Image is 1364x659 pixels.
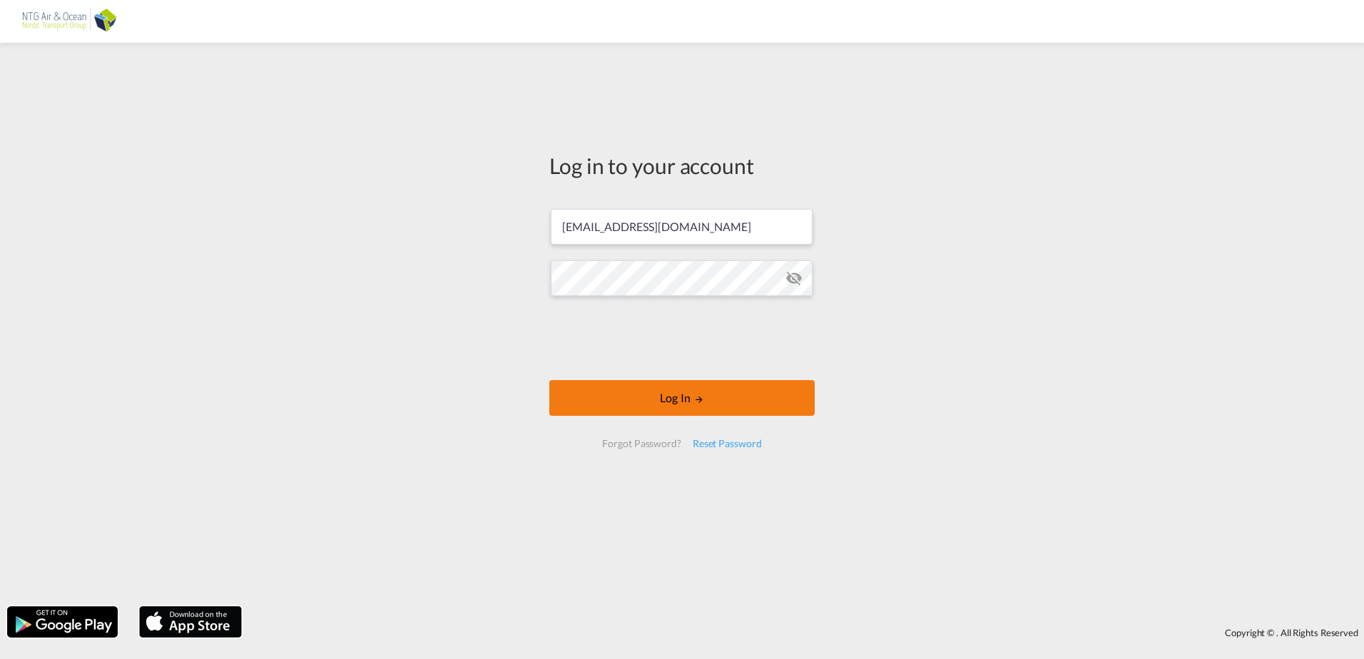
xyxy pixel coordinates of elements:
[6,605,119,639] img: google.png
[249,620,1364,645] div: Copyright © . All Rights Reserved
[138,605,243,639] img: apple.png
[596,431,686,456] div: Forgot Password?
[549,380,815,416] button: LOGIN
[574,310,790,366] iframe: reCAPTCHA
[551,209,813,245] input: Enter email/phone number
[21,6,118,38] img: af31b1c0b01f11ecbc353f8e72265e29.png
[549,150,815,180] div: Log in to your account
[687,431,768,456] div: Reset Password
[785,270,803,287] md-icon: icon-eye-off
